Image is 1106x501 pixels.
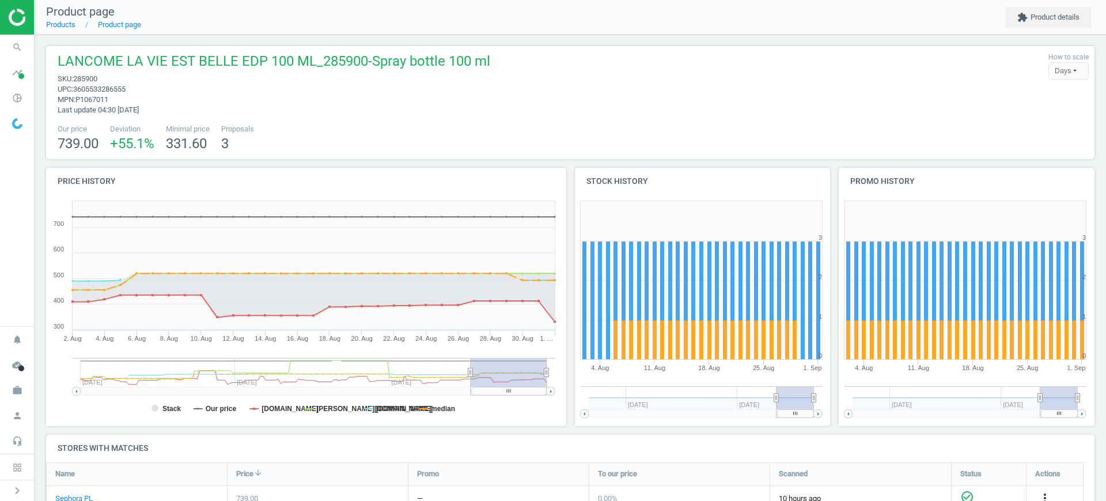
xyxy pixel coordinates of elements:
[1082,273,1086,280] text: 2
[540,335,553,342] tspan: 1. …
[166,135,207,152] span: 331.60
[236,469,253,479] span: Price
[110,124,154,134] span: Deviation
[75,95,108,104] span: P1067011
[818,234,821,241] text: 3
[54,323,64,330] text: 300
[54,272,64,278] text: 500
[1082,234,1086,241] text: 3
[58,124,99,134] span: Our price
[779,469,808,479] span: Scanned
[206,405,237,413] tspan: Our price
[431,405,455,413] tspan: median
[128,335,146,342] tspan: 6. Aug
[58,135,99,152] span: 739.00
[316,405,431,413] tspan: [PERSON_NAME][DOMAIN_NAME]
[166,124,210,134] span: Minimal price
[160,335,178,342] tspan: 8. Aug
[54,297,64,304] text: 400
[110,135,154,152] span: +55.1 %
[55,469,75,479] span: Name
[1048,62,1089,80] div: Days
[58,74,73,83] span: sku :
[6,329,28,351] i: notifications
[376,405,433,413] tspan: [DOMAIN_NAME]
[1082,313,1086,320] text: 1
[591,364,609,371] tspan: 4. Aug
[480,335,501,342] tspan: 28. Aug
[221,135,229,152] span: 3
[383,335,404,342] tspan: 22. Aug
[253,468,263,477] i: arrow_downward
[54,220,64,227] text: 700
[255,335,276,342] tspan: 14. Aug
[839,168,1094,195] h4: Promo history
[58,95,75,104] span: mpn :
[1005,7,1092,28] button: extensionProduct details
[262,405,319,413] tspan: [DOMAIN_NAME]
[73,74,97,83] span: 285900
[6,430,28,452] i: headset_mic
[46,168,566,195] h4: Price history
[6,36,28,58] i: search
[855,364,873,371] tspan: 4. Aug
[1082,352,1086,359] text: 0
[6,87,28,109] i: pie_chart_outlined
[10,484,24,498] i: chevron_right
[222,335,244,342] tspan: 12. Aug
[287,335,308,342] tspan: 16. Aug
[575,168,831,195] h4: Stock history
[6,405,28,427] i: person
[448,335,469,342] tspan: 26. Aug
[908,364,929,371] tspan: 11. Aug
[12,118,22,129] img: wGWNvw8QSZomAAAAABJRU5ErkJggg==
[6,354,28,376] i: cloud_done
[1035,469,1060,479] span: Actions
[598,469,637,479] span: To our price
[415,335,437,342] tspan: 24. Aug
[643,364,665,371] tspan: 11. Aug
[1067,364,1086,371] tspan: 1. Sep
[803,364,821,371] tspan: 1. Sep
[162,405,181,413] tspan: Stack
[1048,52,1089,62] label: How to scale
[96,335,113,342] tspan: 4. Aug
[698,364,719,371] tspan: 18. Aug
[818,352,821,359] text: 0
[73,85,126,93] span: 3605533286555
[58,52,490,74] span: LANCOME LA VIE EST BELLE EDP 100 ML_285900-Spray bottle 100 ml
[58,106,139,114] span: Last update 04:30 [DATE]
[512,335,533,342] tspan: 30. Aug
[818,313,821,320] text: 1
[54,246,64,253] text: 600
[3,483,32,498] button: chevron_right
[818,273,821,280] text: 2
[6,62,28,84] i: timeline
[319,335,340,342] tspan: 18. Aug
[58,85,73,93] span: upc :
[351,335,373,342] tspan: 20. Aug
[1017,364,1038,371] tspan: 25. Aug
[221,124,254,134] span: Proposals
[960,469,982,479] span: Status
[963,364,984,371] tspan: 18. Aug
[63,335,81,342] tspan: 2. Aug
[46,5,115,18] span: Product page
[1017,12,1028,22] i: extension
[6,379,28,401] i: work
[417,469,439,479] span: Promo
[98,20,141,29] a: Product page
[46,20,75,29] a: Products
[9,9,90,26] img: ajHJNr6hYgQAAAAASUVORK5CYII=
[46,435,1094,462] h4: Stores with matches
[752,364,774,371] tspan: 25. Aug
[191,335,212,342] tspan: 10. Aug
